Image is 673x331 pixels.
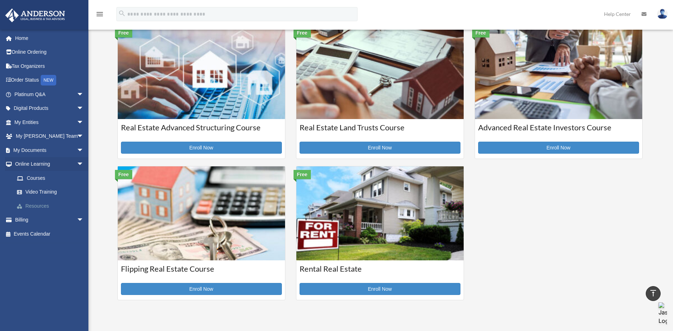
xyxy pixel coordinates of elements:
[121,122,282,140] h3: Real Estate Advanced Structuring Course
[5,101,94,116] a: Digital Productsarrow_drop_down
[5,143,94,157] a: My Documentsarrow_drop_down
[5,73,94,88] a: Order StatusNEW
[300,122,460,140] h3: Real Estate Land Trusts Course
[77,143,91,158] span: arrow_drop_down
[472,28,490,37] div: Free
[10,199,94,213] a: Resources
[657,9,668,19] img: User Pic
[95,12,104,18] a: menu
[3,8,67,22] img: Anderson Advisors Platinum Portal
[77,157,91,172] span: arrow_drop_down
[41,75,56,85] div: NEW
[121,283,282,295] a: Enroll Now
[5,227,94,241] a: Events Calendar
[77,213,91,227] span: arrow_drop_down
[294,170,311,179] div: Free
[649,289,657,297] i: vertical_align_top
[5,59,94,73] a: Tax Organizers
[5,129,94,143] a: My [PERSON_NAME] Teamarrow_drop_down
[95,10,104,18] i: menu
[478,142,639,154] a: Enroll Now
[300,283,460,295] a: Enroll Now
[77,101,91,116] span: arrow_drop_down
[5,31,94,45] a: Home
[5,115,94,129] a: My Entitiesarrow_drop_down
[121,142,282,154] a: Enroll Now
[478,122,639,140] h3: Advanced Real Estate Investors Course
[10,185,94,199] a: Video Training
[300,264,460,281] h3: Rental Real Estate
[294,28,311,37] div: Free
[10,171,91,185] a: Courses
[5,87,94,101] a: Platinum Q&Aarrow_drop_down
[5,45,94,59] a: Online Ordering
[121,264,282,281] h3: Flipping Real Estate Course
[5,213,94,227] a: Billingarrow_drop_down
[115,170,133,179] div: Free
[115,28,133,37] div: Free
[300,142,460,154] a: Enroll Now
[646,286,661,301] a: vertical_align_top
[118,10,126,17] i: search
[5,157,94,171] a: Online Learningarrow_drop_down
[77,87,91,102] span: arrow_drop_down
[77,115,91,130] span: arrow_drop_down
[77,129,91,144] span: arrow_drop_down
